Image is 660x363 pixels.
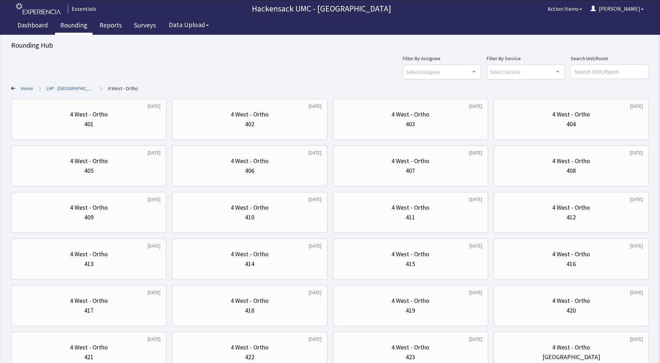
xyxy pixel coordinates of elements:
[231,342,269,352] div: 4 West - Ortho
[630,289,643,296] div: [DATE]
[84,306,94,315] div: 417
[309,103,321,110] div: [DATE]
[231,203,269,212] div: 4 West - Ortho
[391,110,429,119] div: 4 West - Ortho
[84,352,94,362] div: 421
[630,149,643,156] div: [DATE]
[11,40,649,50] div: Rounding Hub
[99,3,543,14] p: Hackensack UMC - [GEOGRAPHIC_DATA]
[309,336,321,342] div: [DATE]
[469,242,482,249] div: [DATE]
[406,68,440,76] span: Select Assignee
[84,259,94,269] div: 413
[70,249,108,259] div: 4 West - Ortho
[487,54,565,63] label: Filter By Service
[68,5,96,13] div: Essentials
[165,18,213,31] button: Data Upload
[245,306,254,315] div: 418
[309,289,321,296] div: [DATE]
[47,85,94,92] a: LHP - Pascack Valley
[543,2,586,16] button: Action Items
[245,212,254,222] div: 410
[391,156,429,166] div: 4 West - Ortho
[108,85,138,92] a: 4 West - Ortho
[148,336,160,342] div: [DATE]
[566,306,576,315] div: 420
[148,149,160,156] div: [DATE]
[403,54,481,63] label: Filter By Assignee
[552,156,590,166] div: 4 West - Ortho
[245,352,254,362] div: 422
[231,249,269,259] div: 4 West - Ortho
[94,17,127,35] a: Reports
[16,3,61,15] img: experiencia_logo.png
[630,242,643,249] div: [DATE]
[70,203,108,212] div: 4 West - Ortho
[542,352,600,362] div: [GEOGRAPHIC_DATA]
[391,296,429,306] div: 4 West - Ortho
[391,203,429,212] div: 4 West - Ortho
[39,81,41,95] span: >
[55,17,93,35] a: Rounding
[100,81,102,95] span: >
[469,103,482,110] div: [DATE]
[309,149,321,156] div: [DATE]
[469,289,482,296] div: [DATE]
[309,242,321,249] div: [DATE]
[245,259,254,269] div: 414
[231,110,269,119] div: 4 West - Ortho
[566,259,576,269] div: 416
[552,110,590,119] div: 4 West - Ortho
[70,156,108,166] div: 4 West - Ortho
[84,119,94,129] div: 401
[630,196,643,203] div: [DATE]
[469,149,482,156] div: [DATE]
[469,336,482,342] div: [DATE]
[245,166,254,176] div: 406
[406,212,415,222] div: 411
[630,336,643,342] div: [DATE]
[148,103,160,110] div: [DATE]
[552,342,590,352] div: 4 West - Ortho
[148,196,160,203] div: [DATE]
[552,296,590,306] div: 4 West - Ortho
[391,342,429,352] div: 4 West - Ortho
[469,196,482,203] div: [DATE]
[231,296,269,306] div: 4 West - Ortho
[566,119,576,129] div: 404
[566,212,576,222] div: 412
[84,166,94,176] div: 405
[406,166,415,176] div: 407
[566,166,576,176] div: 408
[231,156,269,166] div: 4 West - Ortho
[571,54,649,63] label: Search Unit/Room
[552,203,590,212] div: 4 West - Ortho
[129,17,161,35] a: Surveys
[84,212,94,222] div: 409
[245,119,254,129] div: 402
[552,249,590,259] div: 4 West - Ortho
[391,249,429,259] div: 4 West - Ortho
[406,259,415,269] div: 415
[309,196,321,203] div: [DATE]
[12,17,53,35] a: Dashboard
[586,2,648,16] button: [PERSON_NAME]
[70,110,108,119] div: 4 West - Ortho
[490,68,520,76] span: Select Service
[70,342,108,352] div: 4 West - Ortho
[406,306,415,315] div: 419
[630,103,643,110] div: [DATE]
[571,65,649,79] input: Search Unit/Room
[148,289,160,296] div: [DATE]
[406,352,415,362] div: 423
[70,296,108,306] div: 4 West - Ortho
[21,85,33,92] a: Home
[148,242,160,249] div: [DATE]
[406,119,415,129] div: 403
